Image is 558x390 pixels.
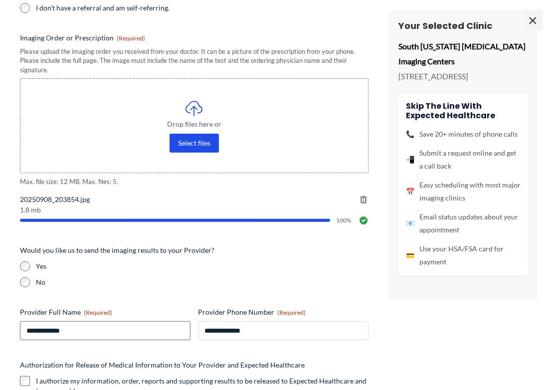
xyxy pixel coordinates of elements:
label: Provider Full Name [20,307,190,317]
span: 📧 [406,217,414,230]
button: select files, imaging order or prescription(required) [170,134,219,153]
div: Please upload the imaging order you received from your doctor. It can be a picture of the prescri... [20,47,369,75]
label: No [36,277,369,287]
li: Use your HSA/FSA card for payment [406,242,521,268]
span: 1.8 mb [20,206,369,213]
legend: Authorization for Release of Medical Information to Your Provider and Expected Healthcare [20,360,305,370]
span: 100% [336,217,353,223]
span: 📅 [406,185,414,198]
li: Easy scheduling with most major imaging clinics [406,179,521,204]
legend: Would you like us to send the imaging results to your Provider? [20,245,214,255]
li: Email status updates about your appointment [406,210,521,236]
label: Imaging Order or Prescription [20,33,369,43]
span: (Required) [278,309,306,316]
p: South [US_STATE] [MEDICAL_DATA] Imaging Centers [398,39,528,68]
span: 📞 [406,128,414,141]
li: Submit a request online and get a call back [406,147,521,173]
h4: Skip the line with Expected Healthcare [406,101,521,120]
p: [STREET_ADDRESS] [398,69,528,84]
span: × [523,10,543,30]
span: Max. file size: 12 MB, Max. files: 5. [20,177,369,187]
label: Provider Phone Number [198,307,369,317]
label: I don't have a referral and am self-referring. [36,3,190,13]
span: 20250908_203854.jpg [20,195,369,204]
span: (Required) [117,34,145,42]
label: Yes [36,261,369,271]
h3: Your Selected Clinic [398,20,528,31]
span: 📲 [406,153,414,166]
span: 💳 [406,249,414,262]
span: Drop files here or [40,121,348,128]
li: Save 20+ minutes of phone calls [406,128,521,141]
span: (Required) [84,309,112,316]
